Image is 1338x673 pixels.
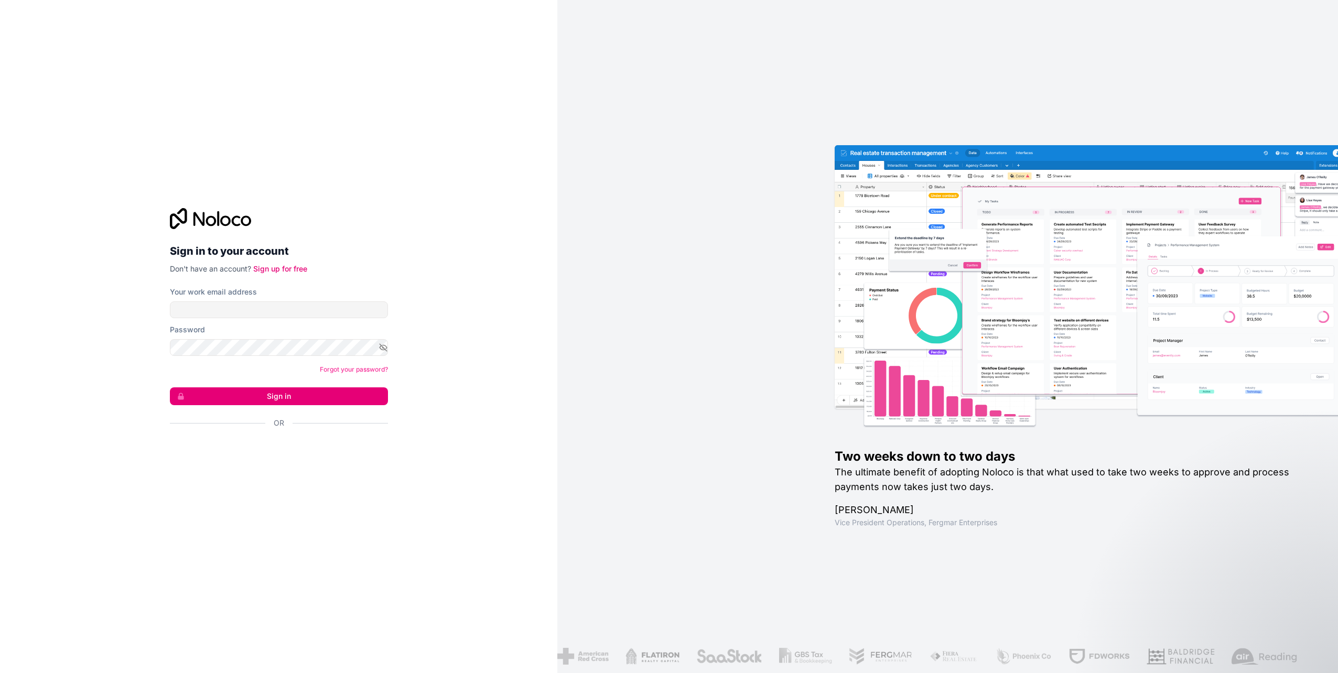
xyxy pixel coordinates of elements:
input: Email address [170,301,388,318]
img: /assets/saastock-C6Zbiodz.png [675,648,741,665]
h2: Sign in to your account [170,242,388,260]
span: Don't have an account? [170,264,251,273]
label: Your work email address [170,287,257,297]
img: /assets/american-red-cross-BAupjrZR.png [536,648,587,665]
h2: The ultimate benefit of adopting Noloco is that what used to take two weeks to approve and proces... [835,465,1304,494]
img: /assets/gbstax-C-GtDUiK.png [757,648,811,665]
img: /assets/flatiron-C8eUkumj.png [603,648,658,665]
button: Sign in [170,387,388,405]
a: Forgot your password? [320,365,388,373]
img: /assets/phoenix-BREaitsQ.png [974,648,1030,665]
label: Password [170,324,205,335]
iframe: Sign in with Google Button [165,440,385,463]
img: /assets/fergmar-CudnrXN5.png [827,648,891,665]
img: /assets/baldridge-DxmPIwAm.png [1125,648,1193,665]
h1: Two weeks down to two days [835,448,1304,465]
span: Or [274,418,284,428]
a: Sign up for free [253,264,307,273]
h1: Vice President Operations , Fergmar Enterprises [835,517,1304,528]
img: /assets/fdworks-Bi04fVtw.png [1047,648,1108,665]
input: Password [170,339,388,356]
img: /assets/fiera-fwj2N5v4.png [908,648,957,665]
h1: [PERSON_NAME] [835,503,1304,517]
iframe: Intercom notifications message [1128,594,1338,668]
